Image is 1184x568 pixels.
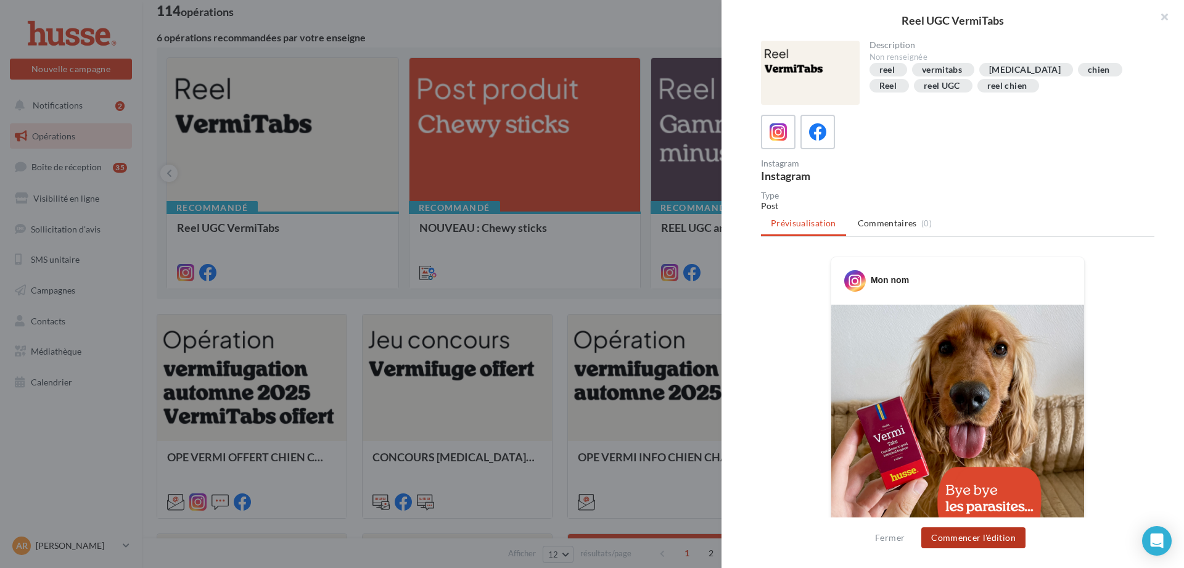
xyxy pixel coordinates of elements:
[922,65,962,75] div: vermitabs
[761,200,1154,212] div: Post
[761,170,953,181] div: Instagram
[1142,526,1172,556] div: Open Intercom Messenger
[921,527,1026,548] button: Commencer l'édition
[870,530,910,545] button: Fermer
[761,191,1154,200] div: Type
[869,41,1145,49] div: Description
[921,218,932,228] span: (0)
[741,15,1164,26] div: Reel UGC VermiTabs
[989,65,1061,75] div: [MEDICAL_DATA]
[924,81,960,91] div: reel UGC
[761,159,953,168] div: Instagram
[869,52,1145,63] div: Non renseignée
[1088,65,1110,75] div: chien
[858,217,917,229] span: Commentaires
[987,81,1027,91] div: reel chien
[871,274,909,286] div: Mon nom
[879,81,897,91] div: Reel
[879,65,895,75] div: reel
